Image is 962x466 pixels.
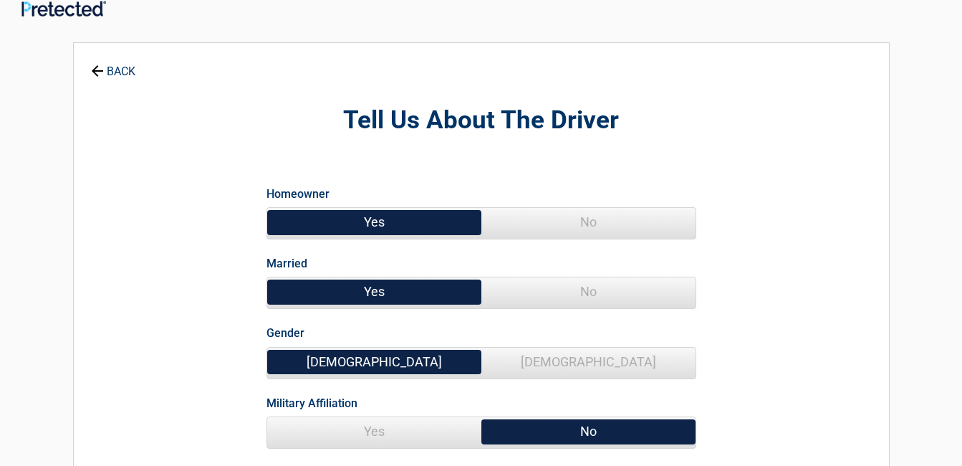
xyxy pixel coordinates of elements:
span: Yes [267,208,481,237]
a: BACK [88,52,138,77]
img: Main Logo [21,1,106,16]
span: No [481,277,696,306]
span: No [481,417,696,446]
h2: Tell Us About The Driver [153,104,810,138]
span: Yes [267,417,481,446]
label: Homeowner [266,184,330,204]
label: Married [266,254,307,273]
span: No [481,208,696,237]
span: [DEMOGRAPHIC_DATA] [481,348,696,376]
label: Military Affiliation [266,394,357,413]
span: Yes [267,277,481,306]
span: [DEMOGRAPHIC_DATA] [267,348,481,376]
label: Gender [266,323,304,343]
